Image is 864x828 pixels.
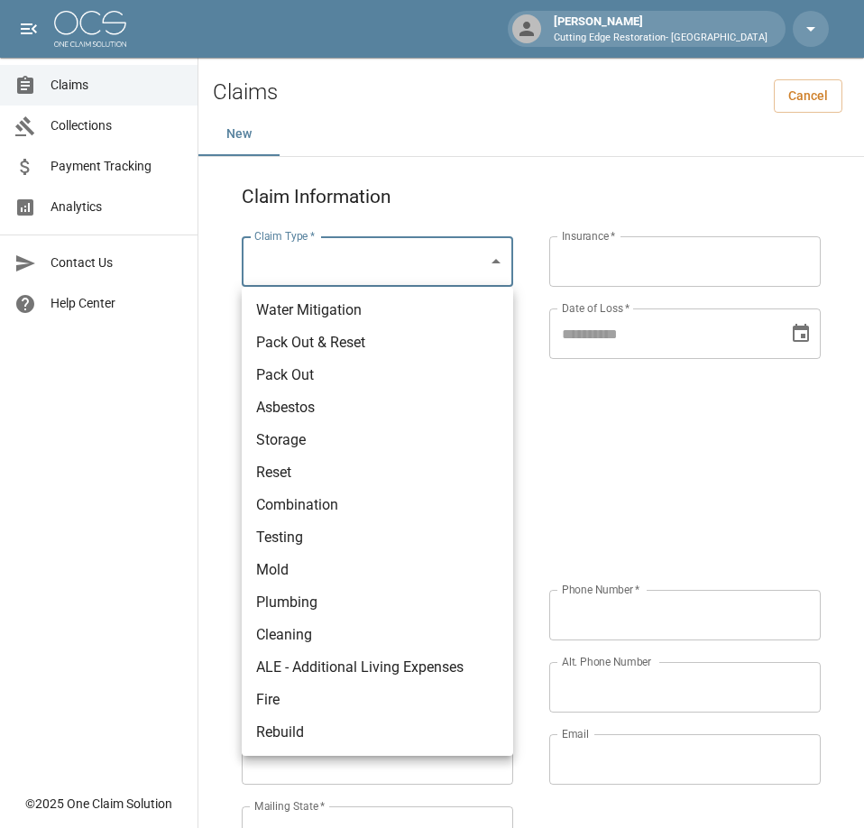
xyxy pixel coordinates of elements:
li: Asbestos [242,391,513,424]
li: Fire [242,684,513,716]
li: Storage [242,424,513,456]
li: Combination [242,489,513,521]
li: Mold [242,554,513,586]
li: Reset [242,456,513,489]
li: Rebuild [242,716,513,749]
li: ALE - Additional Living Expenses [242,651,513,684]
li: Pack Out [242,359,513,391]
li: Pack Out & Reset [242,327,513,359]
li: Water Mitigation [242,294,513,327]
li: Plumbing [242,586,513,619]
li: Cleaning [242,619,513,651]
li: Testing [242,521,513,554]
